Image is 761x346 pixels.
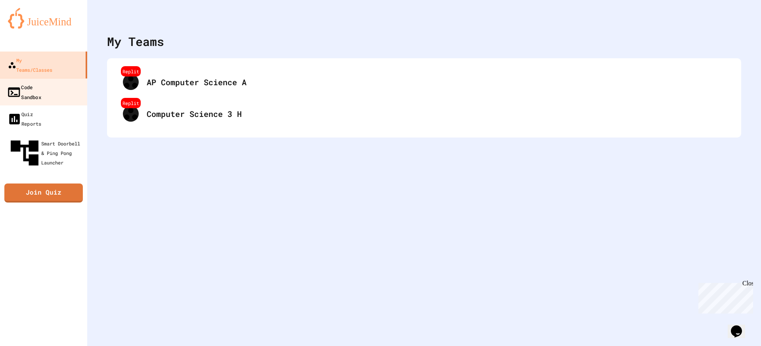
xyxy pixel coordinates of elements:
div: Quiz Reports [8,109,41,129]
div: Replit [121,66,141,76]
a: Join Quiz [4,184,83,203]
div: Computer Science 3 H [147,108,725,120]
div: AP Computer Science A [147,76,725,88]
div: Replit [121,98,141,108]
div: Code Sandbox [7,82,41,101]
iframe: chat widget [728,314,753,338]
iframe: chat widget [695,280,753,314]
div: ReplitAP Computer Science A [115,66,733,98]
div: My Teams/Classes [8,55,52,75]
div: Chat with us now!Close [3,3,55,50]
div: Smart Doorbell & Ping Pong Launcher [8,136,84,170]
img: logo-orange.svg [8,8,79,29]
div: ReplitComputer Science 3 H [115,98,733,130]
div: My Teams [107,32,164,50]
